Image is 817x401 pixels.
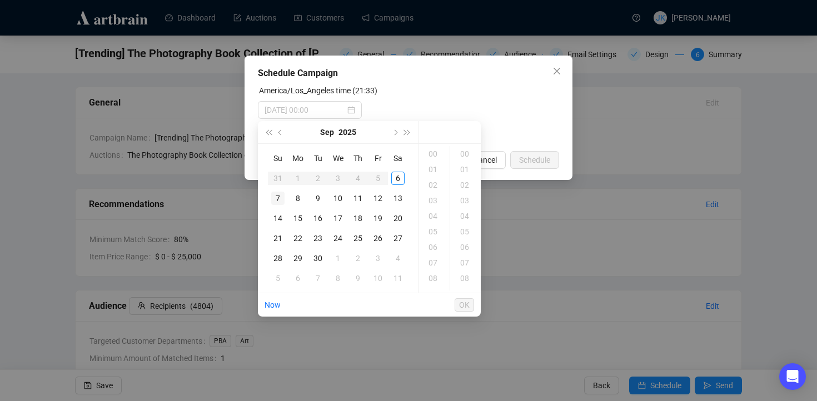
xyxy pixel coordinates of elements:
[351,172,365,185] div: 4
[452,146,479,162] div: 00
[368,168,388,188] td: 2025-09-05
[421,208,447,224] div: 04
[371,172,385,185] div: 5
[368,188,388,208] td: 2025-09-12
[421,146,447,162] div: 00
[288,248,308,268] td: 2025-09-29
[331,252,345,265] div: 1
[348,248,368,268] td: 2025-10-02
[308,188,328,208] td: 2025-09-09
[388,168,408,188] td: 2025-09-06
[331,172,345,185] div: 3
[338,121,356,143] button: Choose a year
[348,168,368,188] td: 2025-09-04
[271,232,285,245] div: 21
[331,212,345,225] div: 17
[371,212,385,225] div: 19
[265,104,345,116] input: Select date
[401,121,414,143] button: Next year (Control + right)
[328,148,348,168] th: We
[259,86,377,95] label: America/Los_Angeles time (21:33)
[452,224,479,239] div: 05
[291,192,305,205] div: 8
[371,192,385,205] div: 12
[391,232,405,245] div: 27
[371,272,385,285] div: 10
[308,168,328,188] td: 2025-09-02
[328,168,348,188] td: 2025-09-03
[288,228,308,248] td: 2025-09-22
[328,208,348,228] td: 2025-09-17
[351,252,365,265] div: 2
[291,172,305,185] div: 1
[291,272,305,285] div: 6
[552,67,561,76] span: close
[348,188,368,208] td: 2025-09-11
[348,208,368,228] td: 2025-09-18
[452,239,479,255] div: 06
[351,272,365,285] div: 9
[291,232,305,245] div: 22
[351,212,365,225] div: 18
[328,228,348,248] td: 2025-09-24
[268,208,288,228] td: 2025-09-14
[391,252,405,265] div: 4
[421,270,447,286] div: 08
[328,188,348,208] td: 2025-09-10
[308,208,328,228] td: 2025-09-16
[388,121,401,143] button: Next month (PageDown)
[268,248,288,268] td: 2025-09-28
[368,228,388,248] td: 2025-09-26
[452,270,479,286] div: 08
[391,212,405,225] div: 20
[348,268,368,288] td: 2025-10-09
[311,192,325,205] div: 9
[320,121,334,143] button: Choose a month
[271,192,285,205] div: 7
[452,162,479,177] div: 01
[421,162,447,177] div: 01
[288,268,308,288] td: 2025-10-06
[288,168,308,188] td: 2025-09-01
[271,172,285,185] div: 31
[331,192,345,205] div: 10
[368,268,388,288] td: 2025-10-10
[308,248,328,268] td: 2025-09-30
[371,252,385,265] div: 3
[288,188,308,208] td: 2025-09-08
[331,272,345,285] div: 8
[465,151,506,169] button: Cancel
[351,232,365,245] div: 25
[368,208,388,228] td: 2025-09-19
[388,228,408,248] td: 2025-09-27
[371,232,385,245] div: 26
[265,300,281,309] a: Now
[271,252,285,265] div: 28
[391,272,405,285] div: 11
[368,248,388,268] td: 2025-10-03
[548,62,566,80] button: Close
[368,148,388,168] th: Fr
[331,232,345,245] div: 24
[779,363,806,390] div: Open Intercom Messenger
[391,192,405,205] div: 13
[268,148,288,168] th: Su
[388,268,408,288] td: 2025-10-11
[268,228,288,248] td: 2025-09-21
[351,192,365,205] div: 11
[271,212,285,225] div: 14
[311,272,325,285] div: 7
[452,208,479,224] div: 04
[421,255,447,270] div: 07
[348,228,368,248] td: 2025-09-25
[455,298,474,312] button: OK
[388,148,408,168] th: Sa
[388,208,408,228] td: 2025-09-20
[308,148,328,168] th: Tu
[388,188,408,208] td: 2025-09-13
[452,286,479,302] div: 09
[421,286,447,302] div: 09
[288,148,308,168] th: Mo
[452,255,479,270] div: 07
[421,177,447,193] div: 02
